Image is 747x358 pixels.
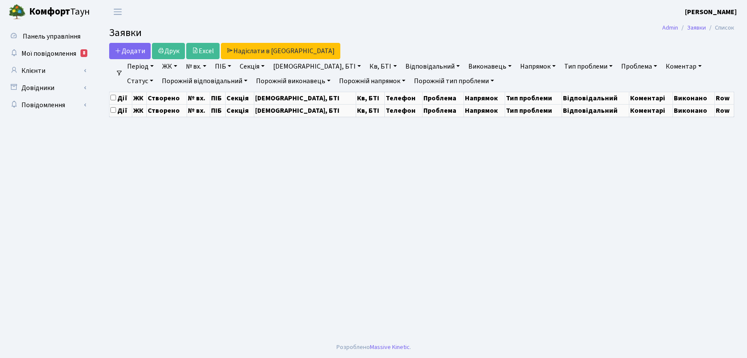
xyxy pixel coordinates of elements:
[465,59,515,74] a: Виконавець
[4,62,90,79] a: Клієнти
[423,104,464,117] th: Проблема
[9,3,26,21] img: logo.png
[110,92,132,104] th: Дії
[562,104,629,117] th: Відповідальний
[715,104,734,117] th: Row
[4,96,90,114] a: Повідомлення
[411,74,497,88] a: Порожній тип проблеми
[21,49,76,58] span: Мої повідомлення
[124,59,157,74] a: Період
[336,74,409,88] a: Порожній напрямок
[687,23,706,32] a: Заявки
[715,92,734,104] th: Row
[505,104,562,117] th: Тип проблеми
[29,5,90,19] span: Таун
[23,32,80,41] span: Панель управління
[618,59,661,74] a: Проблема
[254,104,356,117] th: [DEMOGRAPHIC_DATA], БТІ
[423,92,464,104] th: Проблема
[253,74,334,88] a: Порожній виконавець
[4,28,90,45] a: Панель управління
[158,74,251,88] a: Порожній відповідальний
[236,59,268,74] a: Секція
[402,59,463,74] a: Відповідальний
[662,59,705,74] a: Коментар
[254,92,356,104] th: [DEMOGRAPHIC_DATA], БТІ
[211,59,235,74] a: ПІБ
[159,59,181,74] a: ЖК
[182,59,210,74] a: № вх.
[673,92,715,104] th: Виконано
[370,343,410,352] a: Massive Kinetic
[210,92,225,104] th: ПІБ
[80,49,87,57] div: 8
[132,92,146,104] th: ЖК
[147,92,187,104] th: Створено
[152,43,185,59] a: Друк
[384,92,422,104] th: Телефон
[629,104,673,117] th: Коментарі
[384,104,422,117] th: Телефон
[225,92,254,104] th: Секція
[366,59,400,74] a: Кв, БТІ
[221,43,340,59] a: Надіслати в [GEOGRAPHIC_DATA]
[210,104,225,117] th: ПІБ
[107,5,128,19] button: Переключити навігацію
[110,104,132,117] th: Дії
[517,59,559,74] a: Напрямок
[147,104,187,117] th: Створено
[561,59,616,74] a: Тип проблеми
[4,79,90,96] a: Довідники
[464,92,505,104] th: Напрямок
[464,104,505,117] th: Напрямок
[505,92,562,104] th: Тип проблеми
[109,43,151,59] a: Додати
[115,46,145,56] span: Додати
[356,92,384,104] th: Кв, БТІ
[109,25,142,40] span: Заявки
[562,92,629,104] th: Відповідальний
[629,92,673,104] th: Коментарі
[187,104,210,117] th: № вх.
[4,45,90,62] a: Мої повідомлення8
[649,19,747,37] nav: breadcrumb
[29,5,70,18] b: Комфорт
[662,23,678,32] a: Admin
[673,104,715,117] th: Виконано
[336,343,411,352] div: Розроблено .
[186,43,220,59] a: Excel
[132,104,146,117] th: ЖК
[685,7,737,17] a: [PERSON_NAME]
[225,104,254,117] th: Секція
[706,23,734,33] li: Список
[356,104,384,117] th: Кв, БТІ
[187,92,210,104] th: № вх.
[124,74,157,88] a: Статус
[270,59,364,74] a: [DEMOGRAPHIC_DATA], БТІ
